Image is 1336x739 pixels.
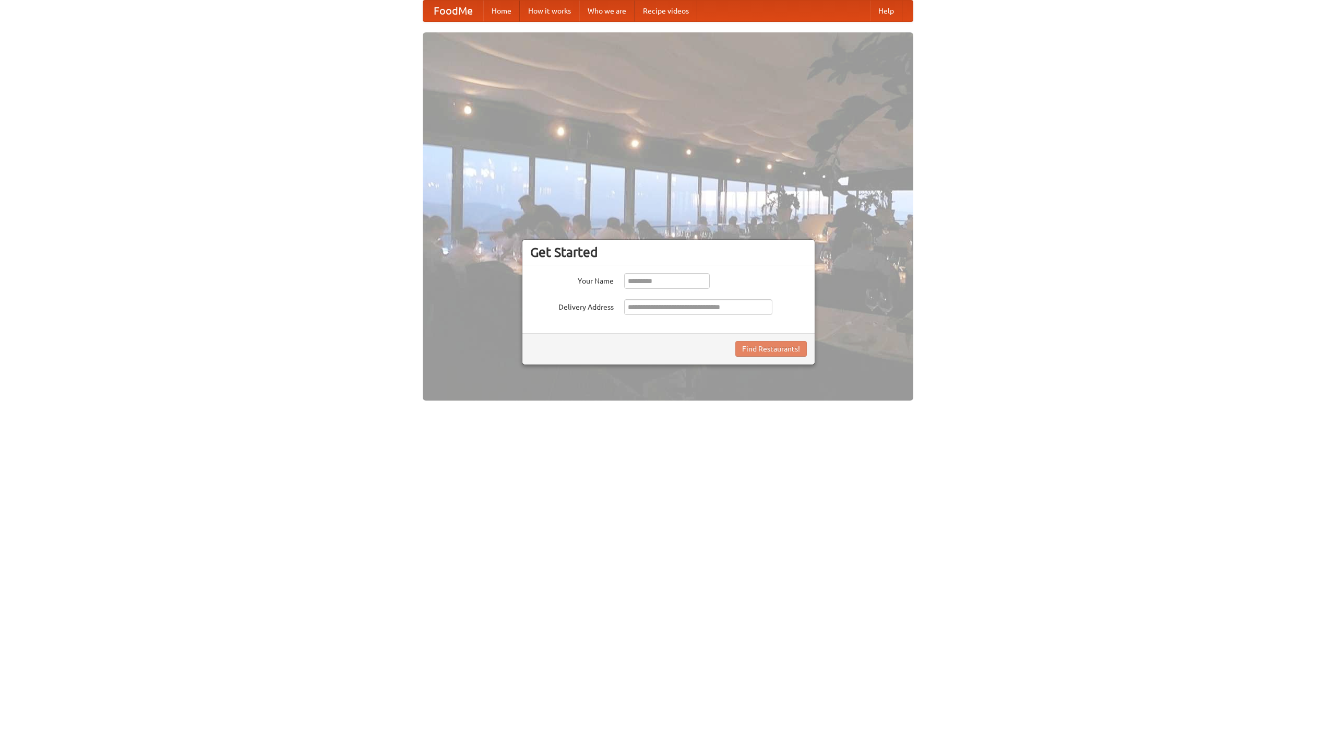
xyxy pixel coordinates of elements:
label: Your Name [530,273,614,286]
a: Who we are [579,1,635,21]
button: Find Restaurants! [735,341,807,357]
label: Delivery Address [530,299,614,312]
a: FoodMe [423,1,483,21]
a: Recipe videos [635,1,697,21]
a: Home [483,1,520,21]
a: Help [870,1,902,21]
a: How it works [520,1,579,21]
h3: Get Started [530,244,807,260]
